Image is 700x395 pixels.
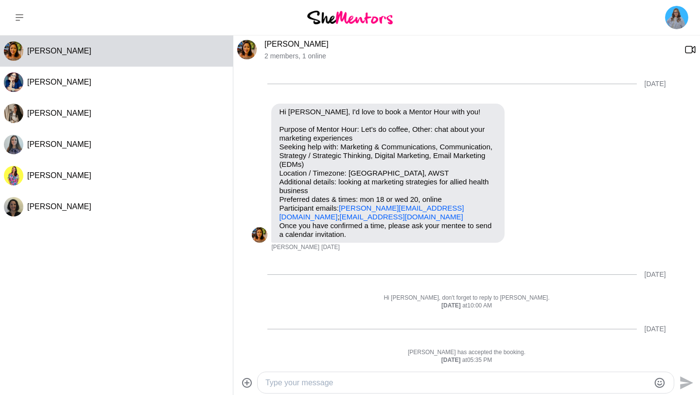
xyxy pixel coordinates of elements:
[27,202,91,211] span: [PERSON_NAME]
[252,349,681,357] p: [PERSON_NAME] has accepted the booking.
[279,221,497,239] p: Once you have confirmed a time, please ask your mentee to send a calendar invitation.
[4,135,23,154] img: A
[252,227,267,243] img: F
[441,302,462,309] strong: [DATE]
[27,171,91,180] span: [PERSON_NAME]
[4,104,23,123] div: Christine Pietersz
[665,6,688,29] img: Mona Swarup
[441,357,462,363] strong: [DATE]
[645,270,666,279] div: [DATE]
[340,213,463,221] a: [EMAIL_ADDRESS][DOMAIN_NAME]
[264,40,329,48] a: [PERSON_NAME]
[252,227,267,243] div: Flora Chong
[4,197,23,216] img: L
[279,204,464,221] a: [PERSON_NAME][EMAIL_ADDRESS][DOMAIN_NAME]
[4,41,23,61] img: F
[674,372,696,394] button: Send
[4,197,23,216] div: Laila Punj
[237,40,257,59] div: Flora Chong
[279,108,497,116] p: Hi [PERSON_NAME], I'd love to book a Mentor Hour with you!
[4,72,23,92] div: Amanda Ewin
[237,40,257,59] img: F
[271,244,319,251] span: [PERSON_NAME]
[27,47,91,55] span: [PERSON_NAME]
[27,109,91,117] span: [PERSON_NAME]
[307,11,393,24] img: She Mentors Logo
[654,377,665,389] button: Emoji picker
[4,166,23,185] img: R
[645,325,666,333] div: [DATE]
[645,80,666,88] div: [DATE]
[252,302,681,310] div: at 10:00 AM
[4,41,23,61] div: Flora Chong
[27,140,91,148] span: [PERSON_NAME]
[321,244,340,251] time: 2025-08-15T01:23:58.070Z
[27,78,91,86] span: [PERSON_NAME]
[279,125,497,221] p: Purpose of Mentor Hour: Let's do coffee, Other: chat about your marketing experiences Seeking hel...
[252,357,681,364] div: at 05:35 PM
[265,377,649,389] textarea: Type your message
[4,104,23,123] img: C
[4,72,23,92] img: A
[4,135,23,154] div: Alison Renwick
[264,52,677,60] p: 2 members , 1 online
[252,294,681,302] p: Hi [PERSON_NAME], don't forget to reply to [PERSON_NAME].
[4,166,23,185] div: Roslyn Thompson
